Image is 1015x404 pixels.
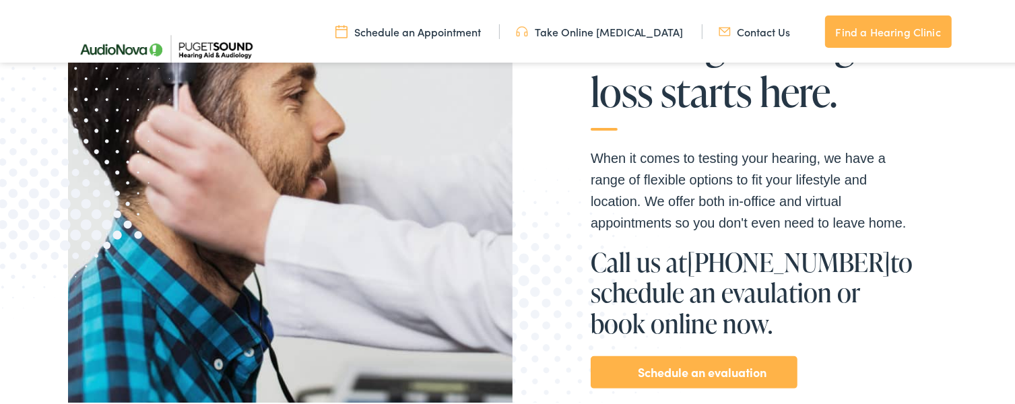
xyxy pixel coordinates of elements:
[733,18,855,63] span: hearing
[591,245,914,337] h1: Call us at to schedule an evaulation or book online now.
[719,22,791,37] a: Contact Us
[516,22,528,37] img: utility icon
[760,67,837,112] span: here.
[335,22,348,37] img: utility icon
[661,67,752,112] span: starts
[638,360,766,381] a: Schedule an evaluation
[719,22,731,37] img: utility icon
[591,18,725,63] span: Treating
[687,242,890,277] a: [PHONE_NUMBER]
[591,67,653,112] span: loss
[516,22,684,37] a: Take Online [MEDICAL_DATA]
[825,13,952,46] a: Find a Hearing Clinic
[335,22,481,37] a: Schedule an Appointment
[591,145,914,232] p: When it comes to testing your hearing, we have a range of flexible options to fit your lifestyle ...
